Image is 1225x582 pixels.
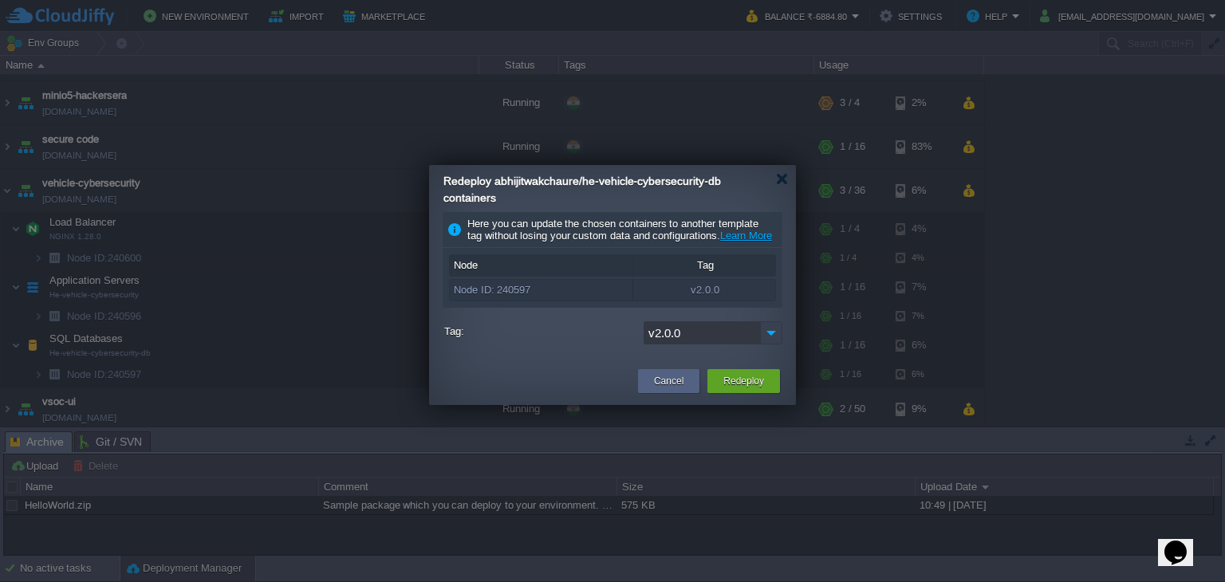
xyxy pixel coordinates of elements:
div: Tag [633,255,777,276]
span: Redeploy abhijitwakchaure/he-vehicle-cybersecurity-db containers [443,175,721,204]
button: Cancel [654,373,683,389]
div: v2.0.0 [633,280,777,301]
label: Tag: [444,321,640,341]
a: Learn More [720,230,772,242]
button: Redeploy [723,373,764,389]
div: Node [450,255,632,276]
iframe: chat widget [1158,518,1209,566]
div: Here you can update the chosen containers to another template tag without losing your custom data... [443,212,782,248]
div: Node ID: 240597 [450,280,632,301]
